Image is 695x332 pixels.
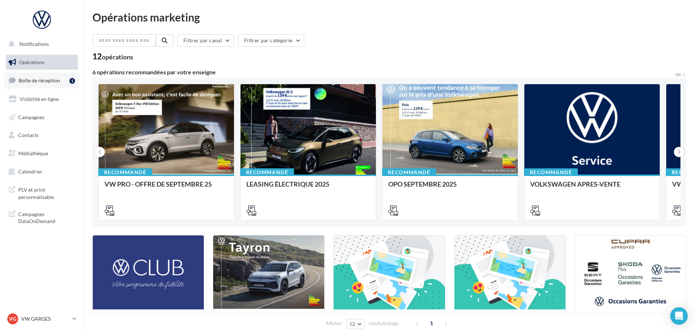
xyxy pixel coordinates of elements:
button: 12 [346,319,365,329]
button: Filtrer par canal [177,34,234,47]
a: VG VW GARGES [6,312,78,326]
span: Visibilité en ligne [20,96,59,102]
span: Campagnes [18,114,44,120]
div: 1 [69,78,75,84]
a: Campagnes DataOnDemand [4,206,79,228]
span: 12 [349,321,356,327]
div: Open Intercom Messenger [670,307,688,325]
div: Recommandé [382,168,436,176]
span: 1 [426,317,437,329]
div: Recommandé [240,168,294,176]
span: Opérations [19,59,44,65]
a: Campagnes [4,110,79,125]
span: Médiathèque [18,150,48,156]
span: VG [9,315,16,323]
span: Notifications [19,41,49,47]
div: opérations [102,54,133,60]
p: VW GARGES [21,315,69,323]
a: PLV et print personnalisable [4,182,79,203]
span: Contacts [18,132,39,138]
div: LEASING ÉLECTRIQUE 2025 [246,180,370,195]
div: OPO SEPTEMBRE 2025 [388,180,512,195]
div: Recommandé [98,168,152,176]
div: 12 [92,52,133,60]
a: Visibilité en ligne [4,91,79,107]
span: Calendrier [18,168,43,175]
span: Campagnes DataOnDemand [18,209,75,225]
a: Contacts [4,128,79,143]
div: VOLKSWAGEN APRES-VENTE [530,180,654,195]
button: Filtrer par catégorie [238,34,304,47]
span: Boîte de réception [19,77,60,83]
div: Recommandé [524,168,578,176]
span: Afficher [326,320,342,327]
div: VW PRO - OFFRE DE SEPTEMBRE 25 [104,180,228,195]
span: résultats/page [369,320,399,327]
a: Calendrier [4,164,79,179]
span: PLV et print personnalisable [18,185,75,200]
button: Notifications [4,36,76,52]
a: Médiathèque [4,146,79,161]
div: Opérations marketing [92,12,686,23]
a: Boîte de réception1 [4,73,79,88]
div: 6 opérations recommandées par votre enseigne [92,69,675,75]
a: Opérations [4,55,79,70]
